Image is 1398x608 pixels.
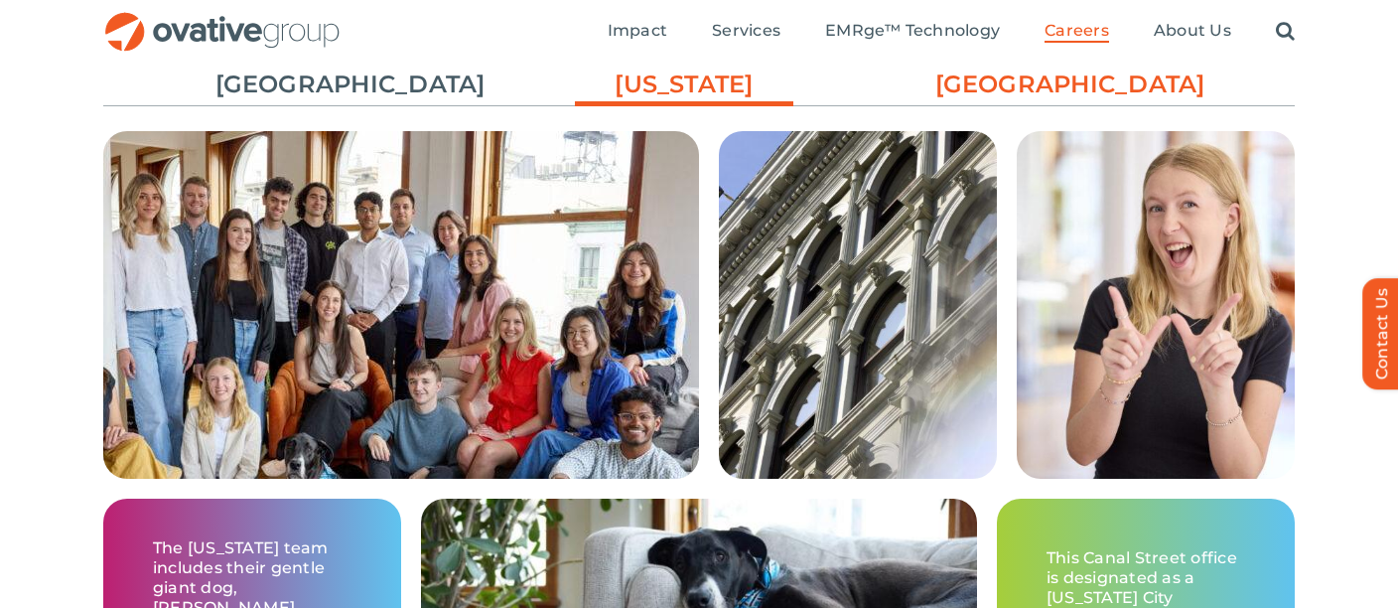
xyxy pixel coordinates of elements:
ul: Post Filters [103,58,1295,111]
span: Impact [608,21,667,41]
a: OG_Full_horizontal_RGB [103,10,342,29]
a: Impact [608,21,667,43]
a: [GEOGRAPHIC_DATA] [935,68,1154,101]
span: Services [712,21,780,41]
a: [US_STATE] [575,68,793,111]
img: Careers – New York Grid 2 [719,131,997,479]
img: Careers – New York Grid 1 [103,131,699,596]
a: [GEOGRAPHIC_DATA] [215,68,434,101]
a: About Us [1154,21,1231,43]
a: Services [712,21,780,43]
span: EMRge™ Technology [825,21,1000,41]
a: Search [1276,21,1295,43]
a: Careers [1045,21,1109,43]
a: EMRge™ Technology [825,21,1000,43]
span: About Us [1154,21,1231,41]
img: Careers – New York Grid 3 [1017,131,1295,479]
span: Careers [1045,21,1109,41]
